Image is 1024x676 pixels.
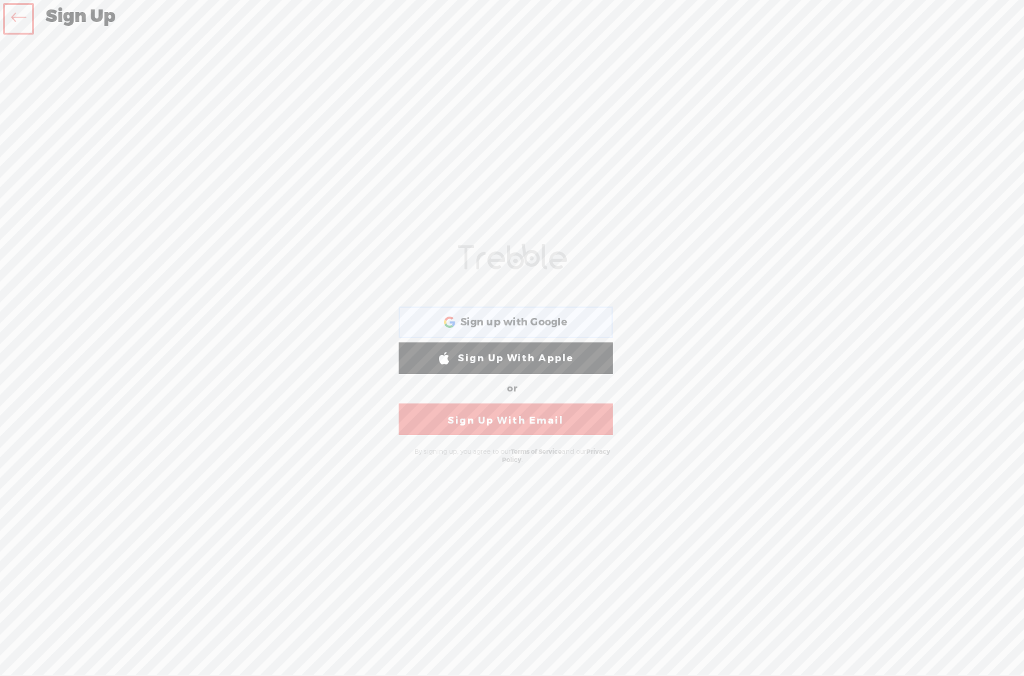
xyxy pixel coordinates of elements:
[460,316,567,329] span: Sign up with Google
[502,448,610,464] a: Privacy Policy
[402,441,622,470] div: By signing up, you agree to our and our .
[399,307,613,338] div: Sign up with Google
[511,448,562,456] a: Terms of Service
[392,379,632,399] div: or
[399,403,613,435] a: Sign Up With Email
[399,342,613,374] a: Sign Up With Apple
